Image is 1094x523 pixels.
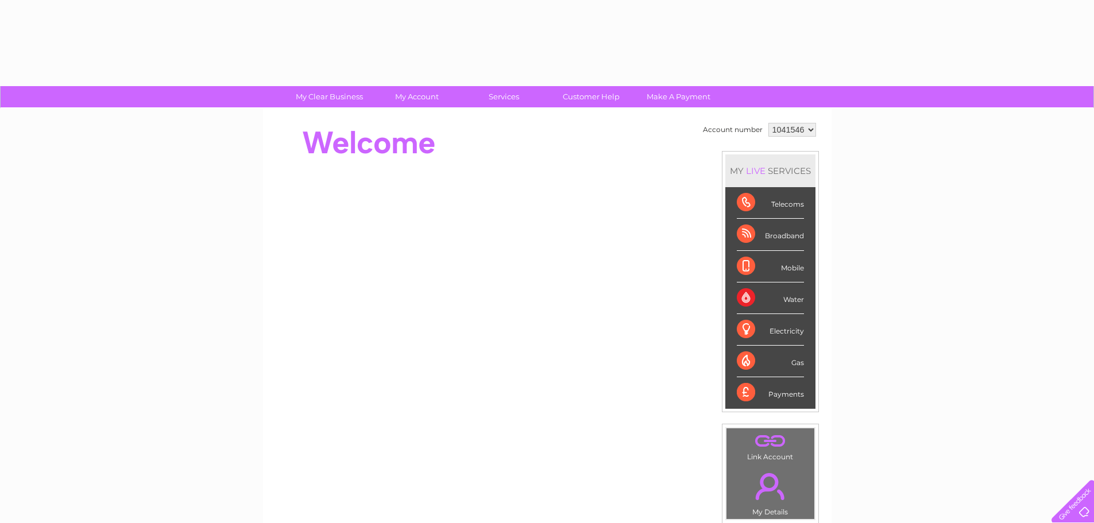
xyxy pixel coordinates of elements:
[744,165,768,176] div: LIVE
[729,466,811,506] a: .
[737,282,804,314] div: Water
[369,86,464,107] a: My Account
[725,154,815,187] div: MY SERVICES
[726,428,815,464] td: Link Account
[729,431,811,451] a: .
[737,187,804,219] div: Telecoms
[726,463,815,520] td: My Details
[737,377,804,408] div: Payments
[737,251,804,282] div: Mobile
[282,86,377,107] a: My Clear Business
[457,86,551,107] a: Services
[700,120,766,140] td: Account number
[737,314,804,346] div: Electricity
[544,86,639,107] a: Customer Help
[737,346,804,377] div: Gas
[737,219,804,250] div: Broadband
[631,86,726,107] a: Make A Payment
